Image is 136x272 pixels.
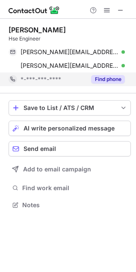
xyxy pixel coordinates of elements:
button: Send email [9,141,131,156]
span: [PERSON_NAME][EMAIL_ADDRESS][DOMAIN_NAME] [21,62,118,69]
button: Add to email campaign [9,162,131,177]
div: Save to List / ATS / CRM [24,104,116,111]
span: Notes [22,201,127,209]
div: Hse Engineer [9,35,131,43]
button: Notes [9,199,131,211]
button: save-profile-one-click [9,100,131,116]
span: [PERSON_NAME][EMAIL_ADDRESS][DOMAIN_NAME] [21,48,118,56]
span: AI write personalized message [24,125,115,132]
button: Reveal Button [91,75,125,84]
span: Add to email campaign [23,166,91,173]
div: [PERSON_NAME] [9,26,66,34]
button: AI write personalized message [9,121,131,136]
button: Find work email [9,182,131,194]
img: ContactOut v5.3.10 [9,5,60,15]
span: Find work email [22,184,127,192]
span: Send email [24,145,56,152]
